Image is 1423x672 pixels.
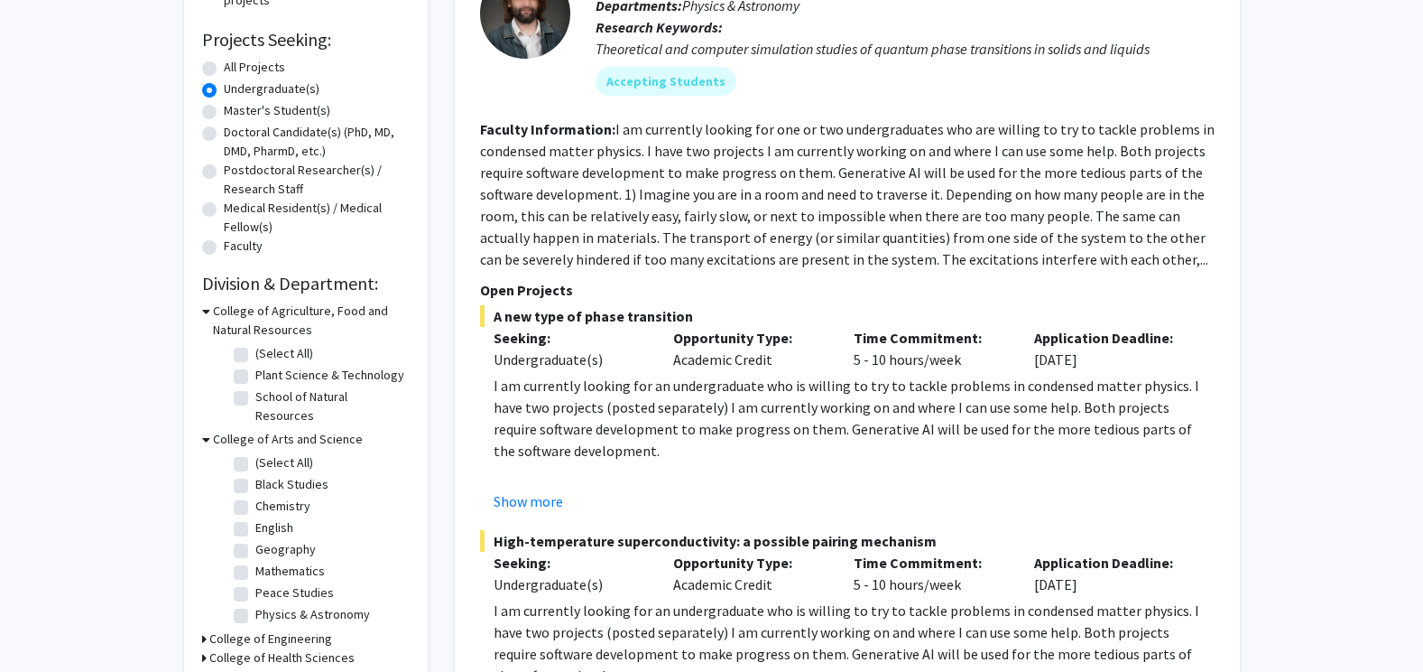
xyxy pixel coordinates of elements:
[213,302,410,340] h3: College of Agriculture, Food and Natural Resources
[255,562,325,581] label: Mathematics
[202,273,410,294] h2: Division & Department:
[224,199,410,237] label: Medical Resident(s) / Medical Fellow(s)
[660,327,840,370] div: Academic Credit
[494,490,563,512] button: Show more
[224,161,410,199] label: Postdoctoral Researcher(s) / Research Staff
[224,123,410,161] label: Doctoral Candidate(s) (PhD, MD, DMD, PharmD, etc.)
[660,552,840,595] div: Academic Credit
[255,583,334,602] label: Peace Studies
[224,58,285,77] label: All Projects
[224,79,319,98] label: Undergraduate(s)
[213,430,363,449] h3: College of Arts and Science
[494,574,647,595] div: Undergraduate(s)
[255,344,313,363] label: (Select All)
[840,327,1021,370] div: 5 - 10 hours/week
[596,18,723,36] b: Research Keywords:
[480,530,1215,552] span: High-temperature superconductivity: a possible pairing mechanism
[494,349,647,370] div: Undergraduate(s)
[1021,327,1201,370] div: [DATE]
[673,327,827,349] p: Opportunity Type:
[673,552,827,574] p: Opportunity Type:
[255,540,316,559] label: Geography
[854,552,1007,574] p: Time Commitment:
[209,630,332,649] h3: College of Engineering
[494,327,647,349] p: Seeking:
[224,101,330,120] label: Master's Student(s)
[1034,552,1187,574] p: Application Deadline:
[209,649,355,667] h3: College of Health Sciences
[255,605,370,624] label: Physics & Astronomy
[202,29,410,51] h2: Projects Seeking:
[494,375,1215,462] p: I am currently looking for an undergraduate who is willing to try to tackle problems in condensed...
[255,475,328,494] label: Black Studies
[596,67,736,96] mat-chip: Accepting Students
[840,552,1021,595] div: 5 - 10 hours/week
[224,237,263,256] label: Faculty
[480,279,1215,301] p: Open Projects
[255,627,383,646] label: Psychological Sciences
[1034,327,1187,349] p: Application Deadline:
[596,38,1215,60] div: Theoretical and computer simulation studies of quantum phase transitions in solids and liquids
[854,327,1007,349] p: Time Commitment:
[255,366,404,385] label: Plant Science & Technology
[1021,552,1201,595] div: [DATE]
[255,453,313,472] label: (Select All)
[480,120,615,138] b: Faculty Information:
[480,305,1215,327] span: A new type of phase transition
[494,552,647,574] p: Seeking:
[14,591,77,658] iframe: Chat
[255,387,405,425] label: School of Natural Resources
[480,120,1215,268] fg-read-more: I am currently looking for one or two undergraduates who are willing to try to tackle problems in...
[255,497,310,516] label: Chemistry
[255,518,293,537] label: English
